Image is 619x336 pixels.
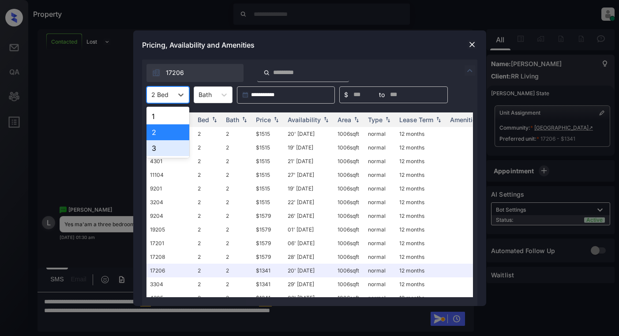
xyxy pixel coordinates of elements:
div: 3 [146,140,189,156]
td: 2 [194,277,222,291]
td: 1006 sqft [334,141,364,154]
td: 17208 [146,250,194,264]
td: 12 months [396,264,446,277]
td: normal [364,195,396,209]
td: 12 months [396,291,446,305]
img: sorting [352,116,361,123]
td: $1579 [252,223,284,236]
td: 2 [222,209,252,223]
td: normal [364,182,396,195]
td: 20' [DATE] [284,127,334,141]
td: 19' [DATE] [284,182,334,195]
td: 02' [DATE] [284,291,334,305]
div: Area [338,116,351,123]
img: sorting [210,116,219,123]
div: Pricing, Availability and Amenities [133,30,486,60]
td: 12 months [396,182,446,195]
td: 4301 [146,154,194,168]
td: $1341 [252,277,284,291]
td: 2 [222,154,252,168]
td: 1006 sqft [334,195,364,209]
td: 1006 sqft [334,264,364,277]
td: 2 [194,195,222,209]
td: $1515 [252,141,284,154]
td: 12 months [396,195,446,209]
td: 1006 sqft [334,250,364,264]
td: 2 [194,209,222,223]
td: 2 [222,127,252,141]
img: sorting [272,116,281,123]
td: $1579 [252,236,284,250]
td: $1515 [252,182,284,195]
td: normal [364,277,396,291]
td: 12 months [396,250,446,264]
td: normal [364,223,396,236]
div: Amenities [450,116,480,123]
td: 17206 [146,264,194,277]
td: 22' [DATE] [284,195,334,209]
td: 2 [222,195,252,209]
td: 3204 [146,195,194,209]
td: 2 [194,182,222,195]
td: 12 months [396,141,446,154]
td: 17201 [146,236,194,250]
td: $1515 [252,154,284,168]
td: 2 [194,264,222,277]
td: 12 months [396,209,446,223]
td: 9204 [146,209,194,223]
td: 2 [194,250,222,264]
td: 20' [DATE] [284,264,334,277]
td: 12 months [396,236,446,250]
td: 06' [DATE] [284,236,334,250]
td: 4305 [146,291,194,305]
img: close [468,40,476,49]
div: Price [256,116,271,123]
td: $1515 [252,168,284,182]
td: 21' [DATE] [284,154,334,168]
td: 2 [194,127,222,141]
td: $1341 [252,291,284,305]
td: 9201 [146,182,194,195]
td: 19205 [146,223,194,236]
td: normal [364,168,396,182]
td: 28' [DATE] [284,250,334,264]
img: sorting [240,116,249,123]
td: normal [364,209,396,223]
td: 2 [222,277,252,291]
td: 3304 [146,277,194,291]
img: icon-zuma [263,69,270,77]
td: 29' [DATE] [284,277,334,291]
td: 1006 sqft [334,154,364,168]
td: 2 [222,236,252,250]
td: 19' [DATE] [284,141,334,154]
td: 12 months [396,277,446,291]
td: $1579 [252,250,284,264]
td: normal [364,236,396,250]
td: 26' [DATE] [284,209,334,223]
td: 1006 sqft [334,127,364,141]
td: normal [364,264,396,277]
td: 2 [222,291,252,305]
td: normal [364,127,396,141]
td: normal [364,141,396,154]
span: $ [344,90,348,100]
td: 2 [222,182,252,195]
td: 2 [194,223,222,236]
td: 2 [222,223,252,236]
td: 27' [DATE] [284,168,334,182]
td: 1006 sqft [334,236,364,250]
span: 17206 [166,68,184,78]
img: icon-zuma [465,65,475,76]
td: normal [364,291,396,305]
img: sorting [434,116,443,123]
td: 2 [194,141,222,154]
td: 2 [194,236,222,250]
td: 1006 sqft [334,291,364,305]
td: $1579 [252,209,284,223]
td: 2 [194,168,222,182]
td: 12 months [396,154,446,168]
div: Availability [288,116,321,123]
div: Bed [198,116,209,123]
td: 2 [194,291,222,305]
td: 12 months [396,168,446,182]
